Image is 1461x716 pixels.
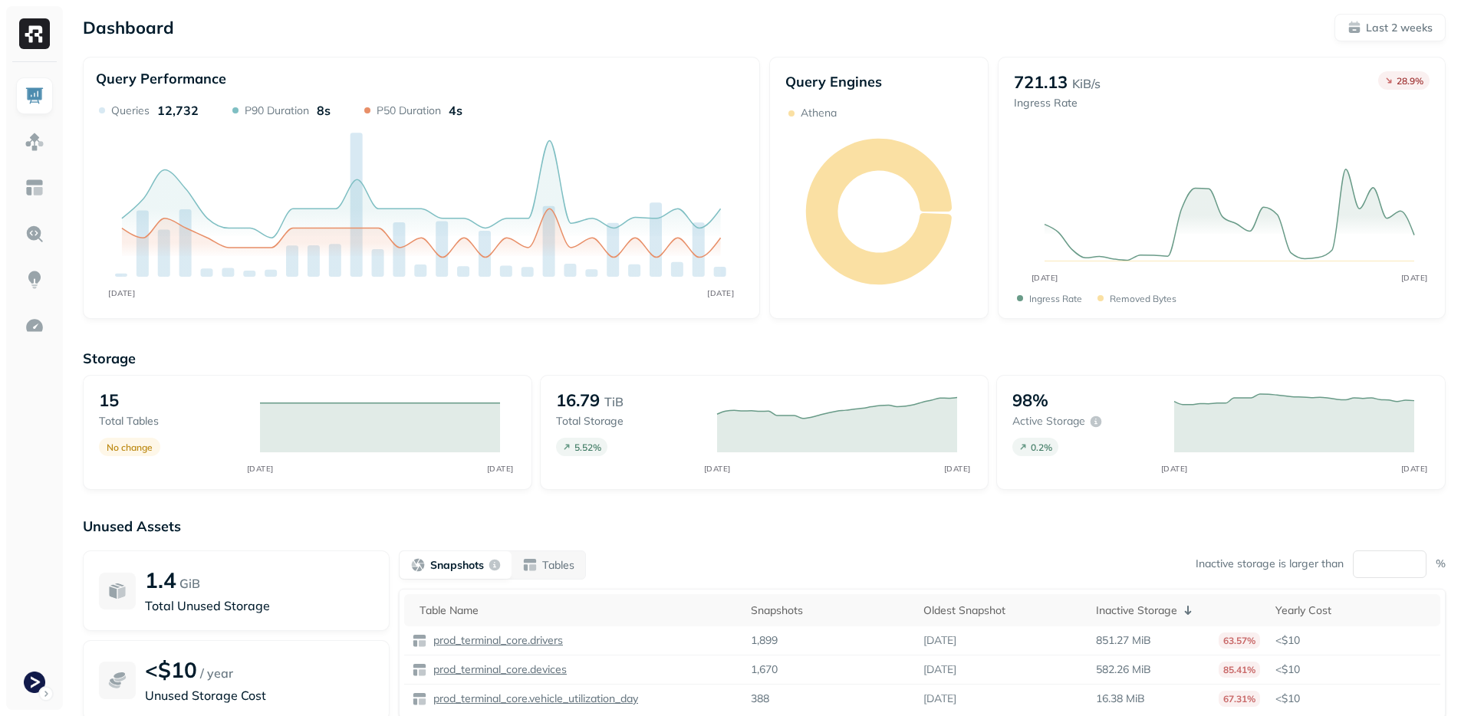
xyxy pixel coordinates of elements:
p: <$10 [1275,662,1433,677]
div: Snapshots [751,603,908,618]
p: [DATE] [923,633,956,648]
p: 388 [751,691,769,706]
p: TiB [604,392,624,411]
p: Query Performance [96,70,226,87]
p: 5.52 % [574,442,601,453]
p: 1,899 [751,633,778,648]
p: Query Engines [785,73,972,90]
tspan: [DATE] [703,464,730,474]
p: Dashboard [83,17,174,38]
p: GiB [179,574,200,593]
p: P50 Duration [377,103,441,118]
p: Inactive Storage [1096,603,1177,618]
p: 67.31% [1219,691,1260,707]
p: prod_terminal_core.vehicle_utilization_day [430,691,638,706]
p: 16.79 [556,389,600,411]
p: <$10 [145,656,197,683]
p: 15 [99,389,119,411]
a: prod_terminal_core.devices [427,662,567,677]
div: Oldest Snapshot [923,603,1081,618]
img: Terminal [24,672,45,693]
p: Ingress Rate [1014,96,1101,110]
p: / year [200,664,233,682]
p: 63.57% [1219,632,1260,649]
div: Table Name [420,603,735,618]
p: 98% [1012,389,1048,411]
p: 1,670 [751,662,778,677]
p: <$10 [1275,633,1433,648]
tspan: [DATE] [943,464,970,474]
p: KiB/s [1072,74,1101,93]
p: [DATE] [923,691,956,706]
p: 851.27 MiB [1096,633,1151,648]
img: Optimization [25,316,44,336]
p: 8s [317,103,331,118]
p: Athena [801,106,837,120]
p: Total storage [556,414,702,429]
p: Storage [83,350,1446,367]
p: Removed bytes [1110,293,1176,304]
p: 28.9 % [1397,75,1423,87]
p: Inactive storage is larger than [1196,557,1344,571]
img: Query Explorer [25,224,44,244]
p: 0.2 % [1031,442,1052,453]
tspan: [DATE] [707,288,734,297]
img: table [412,662,427,678]
img: Insights [25,270,44,290]
tspan: [DATE] [1031,273,1058,283]
p: prod_terminal_core.devices [430,662,567,677]
p: No change [107,442,153,453]
img: Ryft [19,18,50,49]
a: prod_terminal_core.drivers [427,633,563,648]
p: Last 2 weeks [1366,21,1433,35]
a: prod_terminal_core.vehicle_utilization_day [427,691,638,706]
p: P90 Duration [245,103,309,118]
p: prod_terminal_core.drivers [430,633,563,648]
p: 1.4 [145,567,176,593]
tspan: [DATE] [487,464,514,474]
p: 4s [449,103,462,118]
p: % [1436,557,1446,571]
p: <$10 [1275,691,1433,706]
img: table [412,691,427,707]
div: Yearly Cost [1275,603,1433,618]
p: Total tables [99,414,245,429]
p: 582.26 MiB [1096,662,1151,677]
tspan: [DATE] [1160,464,1187,474]
p: Snapshots [430,558,484,573]
p: Unused Assets [83,517,1446,535]
img: Asset Explorer [25,178,44,198]
tspan: [DATE] [1400,273,1427,283]
tspan: [DATE] [1400,464,1427,474]
p: Queries [111,103,150,118]
p: 12,732 [157,103,199,118]
p: Tables [542,558,574,573]
p: Ingress Rate [1029,293,1082,304]
button: Last 2 weeks [1334,14,1446,41]
p: Active storage [1012,414,1085,429]
tspan: [DATE] [247,464,274,474]
p: 721.13 [1014,71,1068,93]
p: 16.38 MiB [1096,691,1145,706]
p: Total Unused Storage [145,596,373,615]
tspan: [DATE] [108,288,135,297]
img: Dashboard [25,86,44,106]
p: 85.41% [1219,662,1260,678]
p: [DATE] [923,662,956,677]
img: Assets [25,132,44,152]
img: table [412,633,427,649]
p: Unused Storage Cost [145,686,373,705]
